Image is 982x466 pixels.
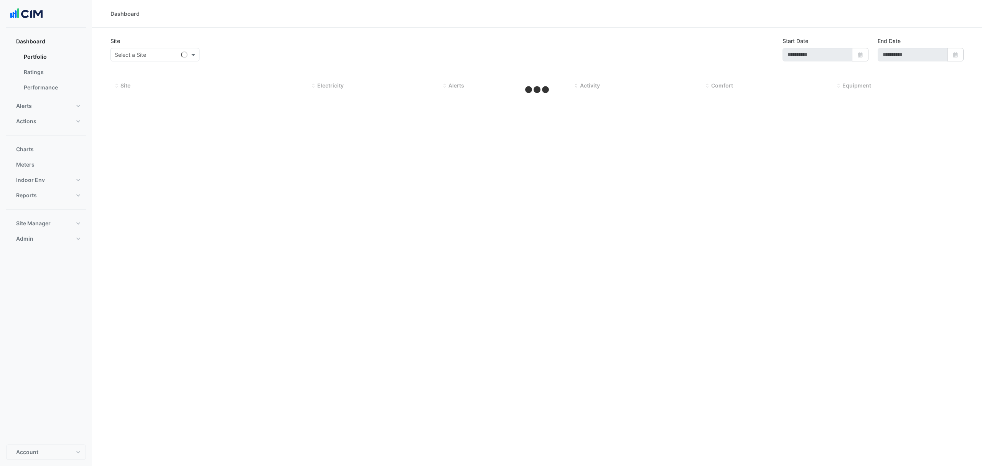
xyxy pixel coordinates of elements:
[16,102,32,110] span: Alerts
[6,157,86,172] button: Meters
[842,82,871,89] span: Equipment
[16,192,37,199] span: Reports
[16,235,33,243] span: Admin
[110,37,120,45] label: Site
[317,82,344,89] span: Electricity
[16,161,35,169] span: Meters
[16,448,38,456] span: Account
[6,216,86,231] button: Site Manager
[6,445,86,460] button: Account
[16,220,51,227] span: Site Manager
[6,114,86,129] button: Actions
[878,37,901,45] label: End Date
[6,34,86,49] button: Dashboard
[783,37,808,45] label: Start Date
[711,82,733,89] span: Comfort
[18,80,86,95] a: Performance
[18,64,86,80] a: Ratings
[120,82,130,89] span: Site
[6,172,86,188] button: Indoor Env
[16,176,45,184] span: Indoor Env
[6,142,86,157] button: Charts
[6,231,86,246] button: Admin
[16,117,36,125] span: Actions
[110,10,140,18] div: Dashboard
[16,38,45,45] span: Dashboard
[580,82,600,89] span: Activity
[9,6,44,21] img: Company Logo
[448,82,464,89] span: Alerts
[6,98,86,114] button: Alerts
[6,49,86,98] div: Dashboard
[18,49,86,64] a: Portfolio
[16,145,34,153] span: Charts
[6,188,86,203] button: Reports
